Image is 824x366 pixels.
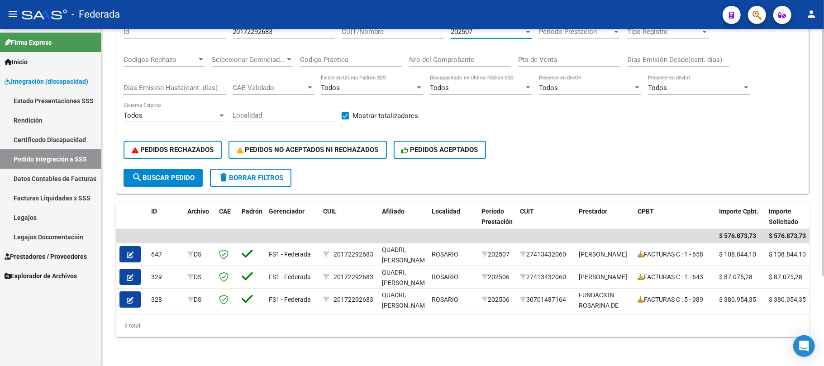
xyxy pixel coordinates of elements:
[333,272,373,282] div: 20172292683
[432,251,458,258] span: ROSARIO
[769,251,806,258] span: $ 108.844,10
[769,208,798,225] span: Importe Solicitado
[638,272,712,282] div: FACTURAS C : 1 - 643
[451,28,472,36] span: 202507
[187,208,209,215] span: Archivo
[769,296,806,303] span: $ 380.954,35
[269,296,311,303] span: FS1 - Federada
[116,314,810,337] div: 3 total
[5,252,87,261] span: Prestadores / Proveedores
[187,249,212,260] div: DS
[321,84,340,92] span: Todos
[382,246,430,274] span: QUADRI, [PERSON_NAME] , -
[151,249,180,260] div: 647
[719,208,758,215] span: Importe Cpbt.
[579,272,627,282] div: [PERSON_NAME]
[793,335,815,357] div: Open Intercom Messenger
[132,174,195,182] span: Buscar Pedido
[520,272,572,282] div: 27413432060
[769,273,802,280] span: $ 87.075,28
[432,208,460,215] span: Localidad
[210,169,291,187] button: Borrar Filtros
[402,146,478,154] span: PEDIDOS ACEPTADOS
[382,208,405,215] span: Afiliado
[132,172,143,183] mat-icon: search
[715,202,765,242] datatable-header-cell: Importe Cpbt.
[269,273,311,280] span: FS1 - Federada
[719,273,753,280] span: $ 87.075,28
[352,110,418,121] span: Mostrar totalizadores
[5,38,52,48] span: Firma Express
[218,172,229,183] mat-icon: delete
[5,57,28,67] span: Inicio
[539,28,612,36] span: Periodo Prestacion
[7,9,18,19] mat-icon: menu
[5,76,88,86] span: Integración (discapacidad)
[215,202,238,242] datatable-header-cell: CAE
[719,232,756,239] span: $ 576.873,73
[806,9,817,19] mat-icon: person
[579,290,630,331] div: FUNDACION ROSARINA DE NEURO-REHABILITACION
[238,202,265,242] datatable-header-cell: Padrón
[520,295,572,305] div: 30701487164
[432,296,458,303] span: ROSARIO
[432,273,458,280] span: ROSARIO
[124,141,222,159] button: PEDIDOS RECHAZADOS
[481,295,513,305] div: 202506
[319,202,378,242] datatable-header-cell: CUIL
[124,169,203,187] button: Buscar Pedido
[648,84,667,92] span: Todos
[219,208,231,215] span: CAE
[765,202,815,242] datatable-header-cell: Importe Solicitado
[430,84,449,92] span: Todos
[478,202,516,242] datatable-header-cell: Período Prestación
[769,232,806,239] span: $ 576.873,73
[579,249,627,260] div: [PERSON_NAME]
[233,84,306,92] span: CAE Validado
[428,202,478,242] datatable-header-cell: Localidad
[333,295,373,305] div: 20172292683
[269,251,311,258] span: FS1 - Federada
[187,272,212,282] div: DS
[237,146,379,154] span: PEDIDOS NO ACEPTADOS NI RECHAZADOS
[481,249,513,260] div: 202507
[394,141,486,159] button: PEDIDOS ACEPTADOS
[382,269,430,297] span: QUADRI, [PERSON_NAME] , -
[212,56,285,64] span: Seleccionar Gerenciador
[151,272,180,282] div: 329
[184,202,215,242] datatable-header-cell: Archivo
[638,295,712,305] div: FACTURAS C : 5 - 989
[242,208,262,215] span: Padrón
[638,249,712,260] div: FACTURAS C : 1 - 658
[634,202,715,242] datatable-header-cell: CPBT
[520,208,534,215] span: CUIT
[5,271,77,281] span: Explorador de Archivos
[719,251,756,258] span: $ 108.844,10
[575,202,634,242] datatable-header-cell: Prestador
[124,111,143,119] span: Todos
[151,208,157,215] span: ID
[218,174,283,182] span: Borrar Filtros
[481,272,513,282] div: 202506
[638,208,654,215] span: CPBT
[719,296,756,303] span: $ 380.954,35
[378,202,428,242] datatable-header-cell: Afiliado
[269,208,305,215] span: Gerenciador
[539,84,558,92] span: Todos
[124,56,197,64] span: Codigos Rechazo
[333,249,373,260] div: 20172292683
[382,291,430,319] span: QUADRI, [PERSON_NAME] , -
[151,295,180,305] div: 328
[187,295,212,305] div: DS
[265,202,319,242] datatable-header-cell: Gerenciador
[229,141,387,159] button: PEDIDOS NO ACEPTADOS NI RECHAZADOS
[481,208,513,225] span: Período Prestación
[520,249,572,260] div: 27413432060
[627,28,700,36] span: Tipo Registro
[132,146,214,154] span: PEDIDOS RECHAZADOS
[323,208,337,215] span: CUIL
[579,208,607,215] span: Prestador
[516,202,575,242] datatable-header-cell: CUIT
[148,202,184,242] datatable-header-cell: ID
[71,5,120,24] span: - Federada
